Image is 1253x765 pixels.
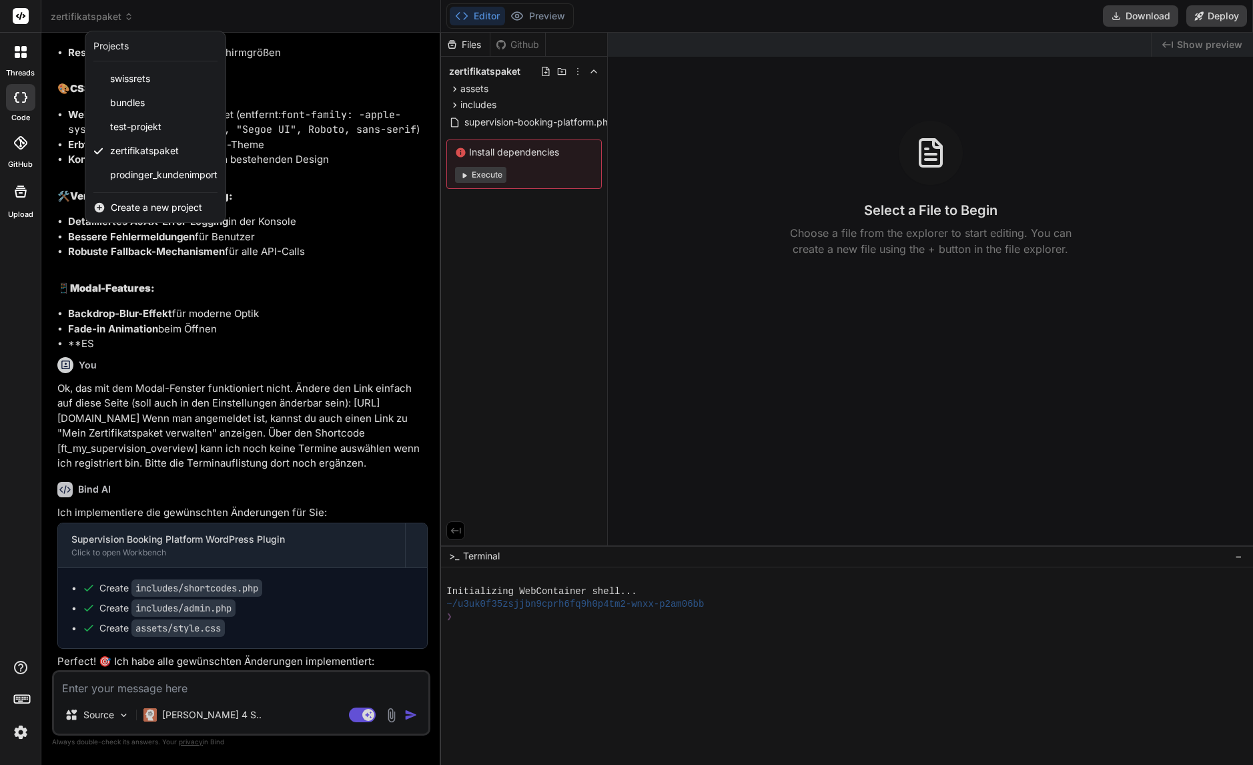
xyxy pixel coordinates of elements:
[110,96,145,109] span: bundles
[110,120,161,134] span: test-projekt
[110,144,179,158] span: zertifikatspaket
[8,159,33,170] label: GitHub
[8,209,33,220] label: Upload
[110,168,218,182] span: prodinger_kundenimport
[9,721,32,744] img: settings
[93,39,129,53] div: Projects
[11,112,30,123] label: code
[111,201,202,214] span: Create a new project
[110,72,150,85] span: swissrets
[6,67,35,79] label: threads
